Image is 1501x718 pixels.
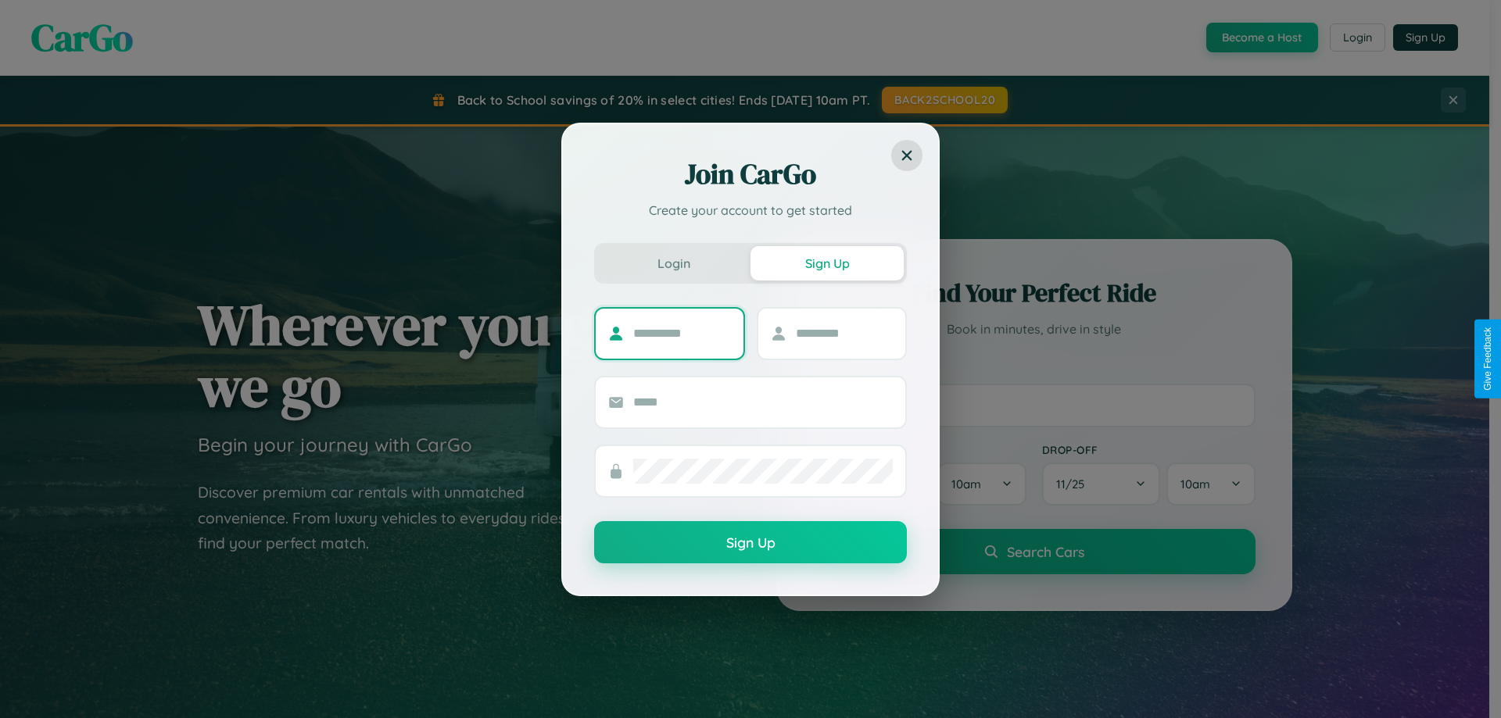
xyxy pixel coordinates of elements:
[594,201,907,220] p: Create your account to get started
[1482,327,1493,391] div: Give Feedback
[594,521,907,563] button: Sign Up
[750,246,904,280] button: Sign Up
[597,246,750,280] button: Login
[594,155,907,193] h2: Join CarGo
